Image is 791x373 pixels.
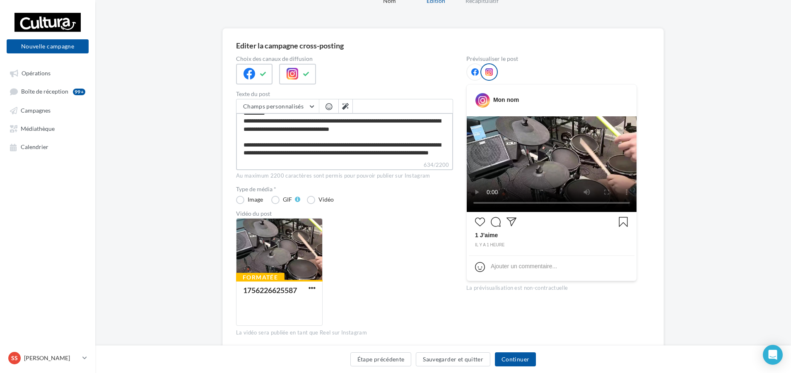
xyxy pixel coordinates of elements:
div: 1 J’aime [475,231,628,241]
span: SS [11,354,18,362]
div: Formatée [236,273,285,282]
a: Médiathèque [5,121,90,136]
div: Au maximum 2200 caractères sont permis pour pouvoir publier sur Instagram [236,172,453,180]
svg: Emoji [475,262,485,272]
div: Vidéo [318,197,334,202]
svg: Partager la publication [506,217,516,227]
a: SS [PERSON_NAME] [7,350,89,366]
div: Mon nom [493,96,519,104]
a: Opérations [5,65,90,80]
div: 1756226625587 [243,286,297,295]
div: La prévisualisation est non-contractuelle [466,281,637,292]
a: Boîte de réception99+ [5,84,90,99]
span: Calendrier [21,144,48,151]
div: GIF [283,197,292,202]
div: 99+ [73,89,85,95]
button: Sauvegarder et quitter [416,352,490,366]
p: [PERSON_NAME] [24,354,79,362]
label: Texte du post [236,91,453,97]
div: Editer la campagne cross-posting [236,42,344,49]
label: Type de média * [236,186,453,192]
span: Champs personnalisés [243,103,304,110]
span: Campagnes [21,107,51,114]
label: Choix des canaux de diffusion [236,56,453,62]
div: Open Intercom Messenger [763,345,783,365]
span: Opérations [22,70,51,77]
button: Champs personnalisés [236,99,319,113]
div: il y a 1 heure [475,241,628,249]
div: Prévisualiser le post [466,56,637,62]
label: 634/2200 [236,161,453,170]
svg: Enregistrer [618,217,628,227]
span: Médiathèque [21,125,55,132]
a: Campagnes [5,103,90,118]
div: Image [248,197,263,202]
button: Nouvelle campagne [7,39,89,53]
svg: Commenter [491,217,501,227]
div: Ajouter un commentaire... [491,262,557,270]
button: Étape précédente [350,352,412,366]
div: Vidéo du post [236,211,453,217]
svg: J’aime [475,217,485,227]
span: Boîte de réception [21,88,68,95]
button: Continuer [495,352,536,366]
a: Calendrier [5,139,90,154]
div: La vidéo sera publiée en tant que Reel sur Instagram [236,329,453,337]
